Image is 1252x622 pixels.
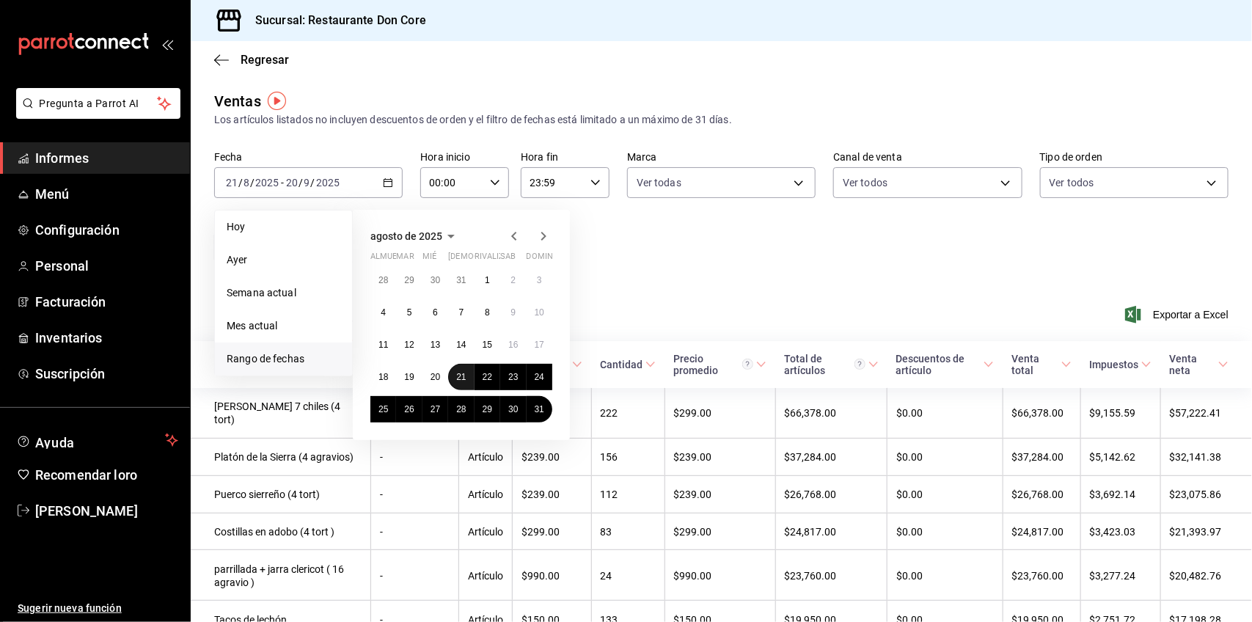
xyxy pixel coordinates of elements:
font: Artículo [468,489,503,501]
font: 30 [431,275,440,285]
abbr: 28 de julio de 2025 [378,275,388,285]
button: Pregunta a Parrot AI [16,88,180,119]
abbr: 11 de agosto de 2025 [378,340,388,350]
button: 26 de agosto de 2025 [396,396,422,422]
font: almuerzo [370,252,414,261]
font: - [380,570,383,582]
abbr: 13 de agosto de 2025 [431,340,440,350]
font: rivalizar [475,252,515,261]
button: 27 de agosto de 2025 [422,396,448,422]
button: 9 de agosto de 2025 [500,299,526,326]
button: 20 de agosto de 2025 [422,364,448,390]
button: 15 de agosto de 2025 [475,332,500,358]
font: Hoy [227,221,245,233]
span: Total de artículos [784,353,878,376]
abbr: miércoles [422,252,436,267]
font: $26,768.00 [1012,489,1064,501]
abbr: 29 de agosto de 2025 [483,404,492,414]
font: [PERSON_NAME] [35,503,138,519]
font: $66,378.00 [785,408,837,420]
font: 22 [483,372,492,382]
font: 9 [510,307,516,318]
font: 29 [404,275,414,285]
span: Impuestos [1089,359,1152,370]
font: $66,378.00 [1012,408,1064,420]
button: agosto de 2025 [370,227,460,245]
button: 25 de agosto de 2025 [370,396,396,422]
font: 19 [404,372,414,382]
input: ---- [315,177,340,189]
font: Descuentos de artículo [896,353,965,376]
font: Precio promedio [673,353,718,376]
font: 83 [601,526,612,538]
font: 12 [404,340,414,350]
abbr: 6 de agosto de 2025 [433,307,438,318]
font: $0.00 [896,408,923,420]
font: parrillada + jarra clericot ( 16 agravio ) [214,563,344,588]
font: Los artículos listados no incluyen descuentos de orden y el filtro de fechas está limitado a un m... [214,114,732,125]
abbr: 15 de agosto de 2025 [483,340,492,350]
font: $239.00 [674,452,712,464]
abbr: 17 de agosto de 2025 [535,340,544,350]
button: Exportar a Excel [1128,306,1229,323]
font: $23,075.86 [1170,489,1222,501]
abbr: 16 de agosto de 2025 [508,340,518,350]
font: Ventas [214,92,261,110]
font: $3,423.03 [1090,526,1136,538]
button: 31 de agosto de 2025 [527,396,552,422]
font: 27 [431,404,440,414]
button: 6 de agosto de 2025 [422,299,448,326]
button: abrir_cajón_menú [161,38,173,50]
font: 28 [378,275,388,285]
font: 29 [483,404,492,414]
font: $24,817.00 [785,526,837,538]
button: 28 de agosto de 2025 [448,396,474,422]
button: 12 de agosto de 2025 [396,332,422,358]
font: $26,768.00 [785,489,837,501]
font: $239.00 [674,489,712,501]
font: $21,393.97 [1170,526,1222,538]
font: $37,284.00 [1012,452,1064,464]
abbr: 26 de agosto de 2025 [404,404,414,414]
font: / [250,177,255,189]
font: [DEMOGRAPHIC_DATA] [448,252,535,261]
font: Artículo [468,570,503,582]
span: Precio promedio [673,353,766,376]
button: 13 de agosto de 2025 [422,332,448,358]
abbr: 22 de agosto de 2025 [483,372,492,382]
button: 30 de julio de 2025 [422,267,448,293]
font: Artículo [468,452,503,464]
font: $990.00 [674,570,712,582]
input: -- [304,177,311,189]
font: Rango de fechas [227,353,304,365]
font: 17 [535,340,544,350]
span: Venta neta [1169,353,1229,376]
font: Inventarios [35,330,102,345]
button: 16 de agosto de 2025 [500,332,526,358]
font: 8 [485,307,490,318]
abbr: 28 de agosto de 2025 [456,404,466,414]
font: 28 [456,404,466,414]
font: 112 [601,489,618,501]
abbr: 23 de agosto de 2025 [508,372,518,382]
input: -- [225,177,238,189]
font: $0.00 [896,570,923,582]
abbr: 8 de agosto de 2025 [485,307,490,318]
font: Cantidad [600,359,643,370]
button: 4 de agosto de 2025 [370,299,396,326]
font: 5 [407,307,412,318]
font: Ayuda [35,435,75,450]
font: 31 [535,404,544,414]
font: $20,482.76 [1170,570,1222,582]
abbr: 20 de agosto de 2025 [431,372,440,382]
font: Sugerir nueva función [18,602,122,614]
span: Venta total [1011,353,1072,376]
button: 1 de agosto de 2025 [475,267,500,293]
button: 5 de agosto de 2025 [396,299,422,326]
abbr: 14 de agosto de 2025 [456,340,466,350]
abbr: 3 de agosto de 2025 [537,275,542,285]
font: / [311,177,315,189]
font: Costillas en adobo (4 tort ) [214,526,334,538]
abbr: 31 de agosto de 2025 [535,404,544,414]
font: dominio [527,252,562,261]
